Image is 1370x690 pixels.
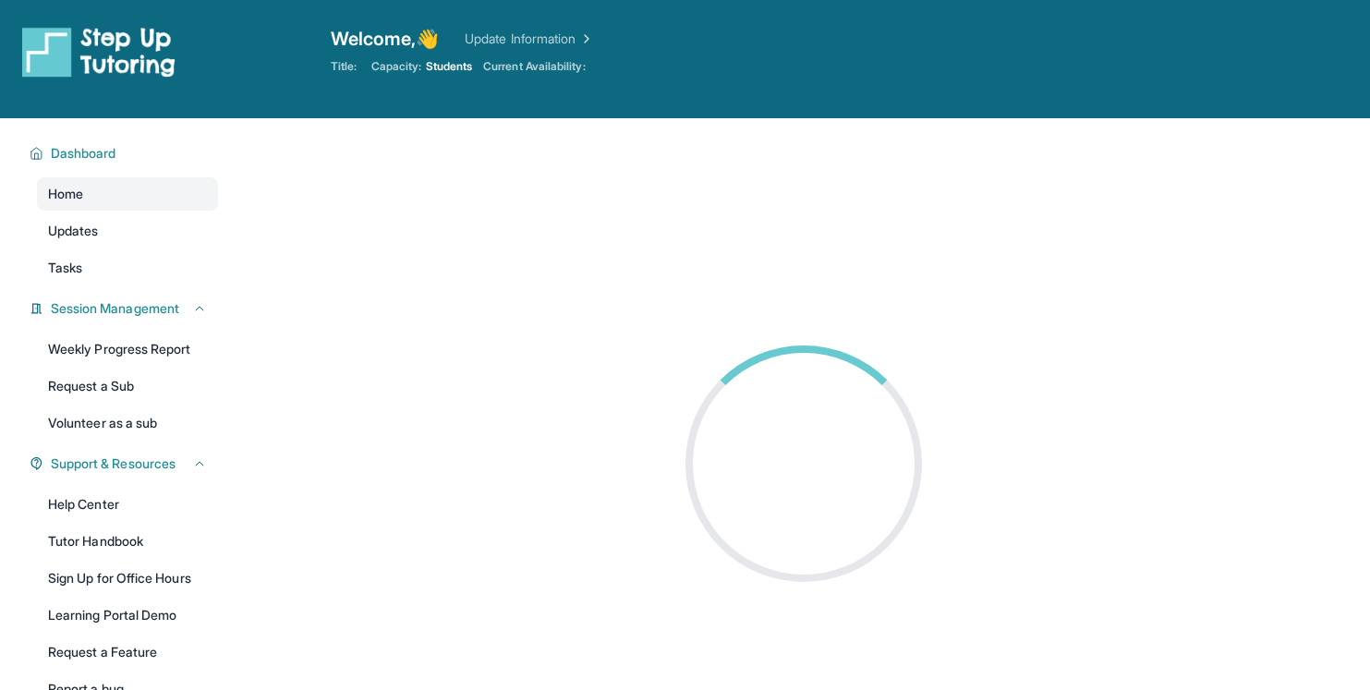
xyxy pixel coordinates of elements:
span: Tasks [48,259,82,277]
span: Dashboard [51,144,116,163]
span: Welcome, 👋 [331,26,440,52]
a: Request a Feature [37,636,218,669]
span: Students [426,59,473,74]
button: Support & Resources [43,454,207,473]
a: Update Information [465,30,594,48]
img: logo [22,26,176,78]
span: Capacity: [371,59,422,74]
button: Dashboard [43,144,207,163]
a: Tutor Handbook [37,525,218,558]
a: Weekly Progress Report [37,333,218,366]
a: Request a Sub [37,369,218,403]
span: Support & Resources [51,454,176,473]
a: Learning Portal Demo [37,599,218,632]
a: Sign Up for Office Hours [37,562,218,595]
img: Chevron Right [576,30,594,48]
a: Tasks [37,251,218,284]
a: Help Center [37,488,218,521]
span: Current Availability: [483,59,585,74]
a: Home [37,177,218,211]
span: Updates [48,222,99,240]
button: Session Management [43,299,207,318]
span: Home [48,185,83,203]
a: Volunteer as a sub [37,406,218,440]
span: Session Management [51,299,179,318]
span: Title: [331,59,357,74]
a: Updates [37,214,218,248]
